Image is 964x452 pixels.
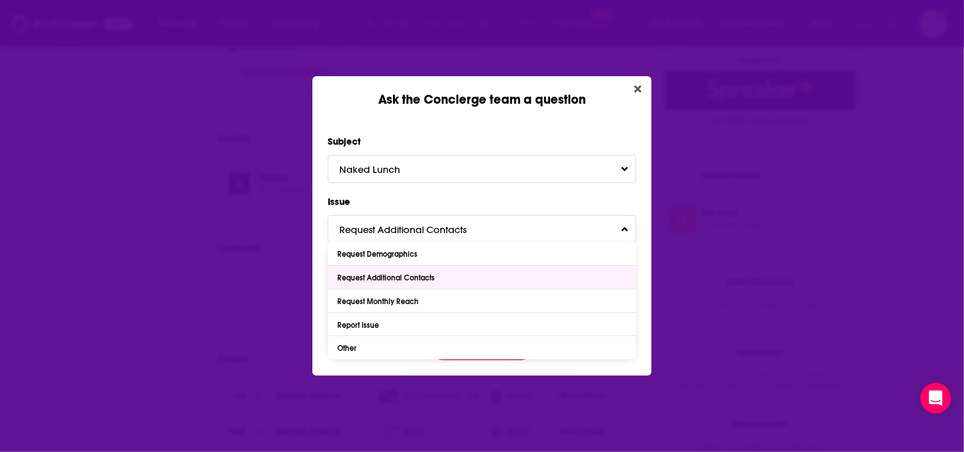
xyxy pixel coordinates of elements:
label: Issue [328,193,636,210]
span: Naked Lunch [340,163,426,175]
div: Other [337,344,360,353]
button: Naked LunchToggle Pronoun Dropdown [328,155,636,182]
div: Request Additional Contacts [337,273,438,282]
div: Open Intercom Messenger [920,383,951,414]
label: Subject [328,133,636,150]
div: Ask the Concierge team a question [312,76,652,108]
span: Request Additional Contacts [340,223,493,236]
div: Request Demographics [337,250,421,259]
div: Request Monthly Reach [337,297,422,306]
button: Close [629,81,647,97]
div: Report Issue [337,321,382,330]
button: Request Additional ContactsToggle Pronoun Dropdown [328,215,636,243]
